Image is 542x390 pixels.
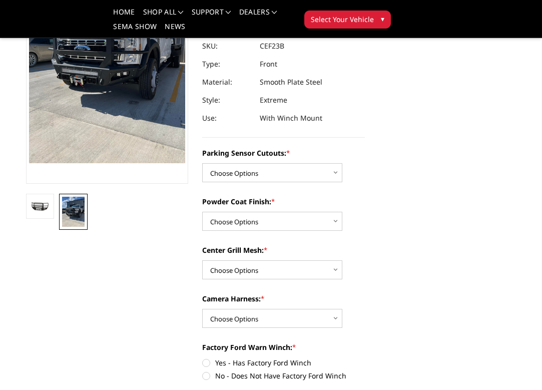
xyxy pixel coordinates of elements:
dt: Use: [202,109,252,127]
label: Yes - Has Factory Ford Winch [202,357,365,368]
label: Factory Ford Warn Winch: [202,342,365,352]
dd: Front [260,55,277,73]
dt: Style: [202,91,252,109]
dd: With Winch Mount [260,109,322,127]
a: Support [192,9,231,23]
a: Dealers [239,9,277,23]
label: Center Grill Mesh: [202,245,365,255]
label: Powder Coat Finish: [202,196,365,207]
label: Camera Harness: [202,293,365,304]
a: News [165,23,185,38]
label: Parking Sensor Cutouts: [202,148,365,158]
a: Home [113,9,135,23]
dd: Extreme [260,91,287,109]
dt: Type: [202,55,252,73]
label: No - Does Not Have Factory Ford Winch [202,370,365,381]
button: Select Your Vehicle [304,11,391,29]
dd: CEF23B [260,37,284,55]
dt: Material: [202,73,252,91]
span: Select Your Vehicle [311,14,374,25]
dt: SKU: [202,37,252,55]
a: shop all [143,9,184,23]
img: 2023-2025 Ford F250-350-A2 Series-Extreme Front Bumper (winch mount) [62,197,85,227]
img: 2023-2025 Ford F250-350-A2 Series-Extreme Front Bumper (winch mount) [29,202,52,212]
iframe: Chat Widget [492,342,542,390]
dd: Smooth Plate Steel [260,73,322,91]
a: SEMA Show [113,23,157,38]
span: ▾ [381,14,384,24]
